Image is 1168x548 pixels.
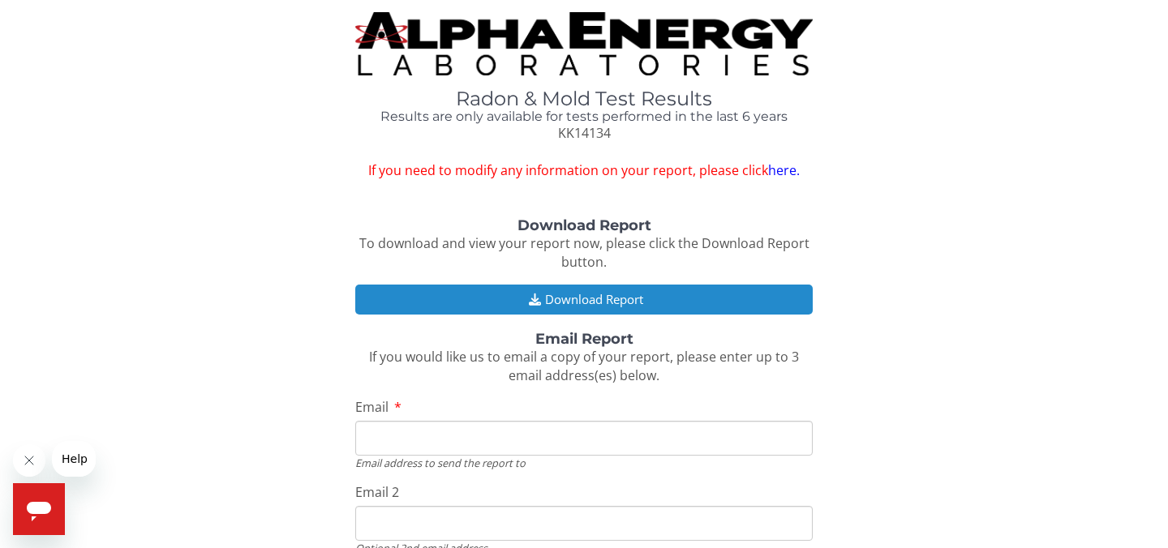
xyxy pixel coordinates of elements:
[355,483,399,501] span: Email 2
[13,483,65,535] iframe: Button to launch messaging window
[355,109,813,124] h4: Results are only available for tests performed in the last 6 years
[355,285,813,315] button: Download Report
[355,456,813,470] div: Email address to send the report to
[355,161,813,180] span: If you need to modify any information on your report, please click
[355,12,813,75] img: TightCrop.jpg
[517,216,651,234] strong: Download Report
[13,444,45,477] iframe: Close message
[355,398,389,416] span: Email
[768,161,800,179] a: here.
[535,330,633,348] strong: Email Report
[558,124,611,142] span: KK14134
[52,441,96,477] iframe: Message from company
[359,234,809,271] span: To download and view your report now, please click the Download Report button.
[369,348,799,384] span: If you would like us to email a copy of your report, please enter up to 3 email address(es) below.
[355,88,813,109] h1: Radon & Mold Test Results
